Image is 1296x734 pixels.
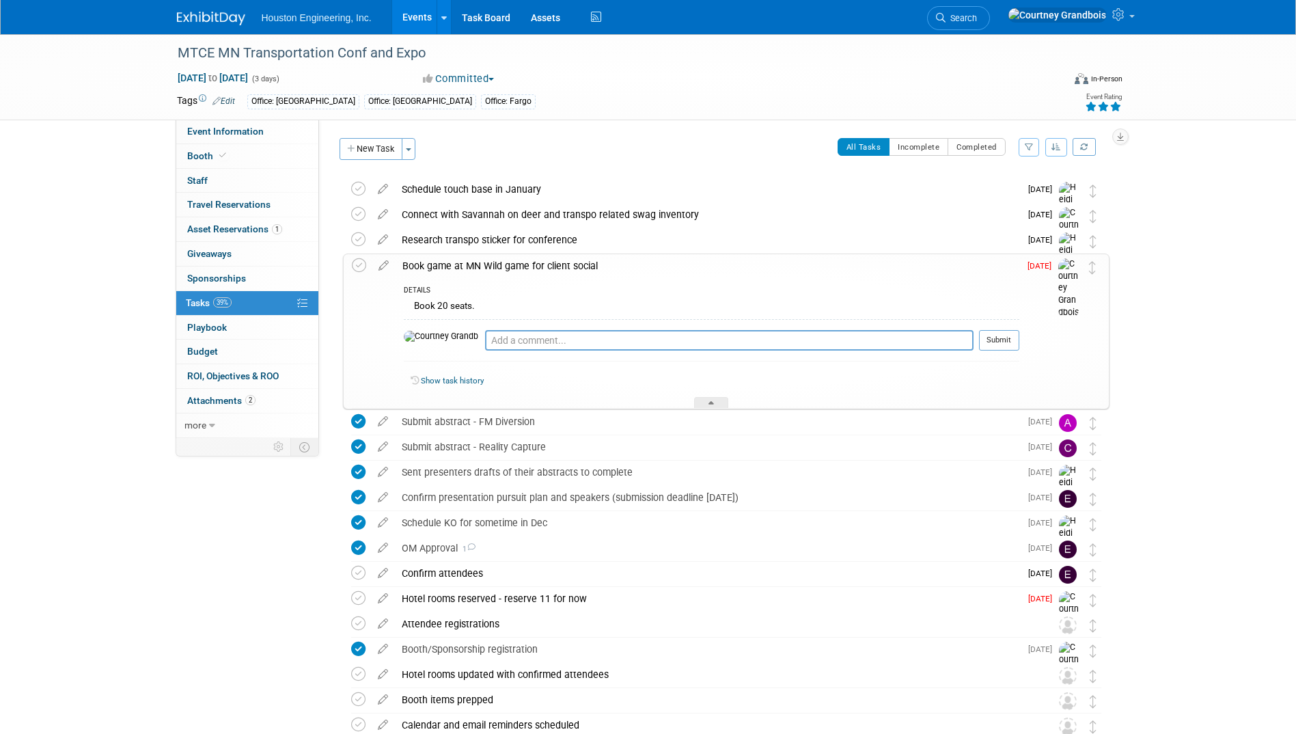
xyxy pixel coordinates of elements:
span: (3 days) [251,74,279,83]
a: edit [371,208,395,221]
a: edit [371,593,395,605]
span: to [206,72,219,83]
span: [DATE] [1028,493,1059,502]
td: Tags [177,94,235,109]
div: Research transpo sticker for conference [395,228,1020,252]
div: Sent presenters drafts of their abstracts to complete [395,461,1020,484]
div: Office: Fargo [481,94,536,109]
span: Staff [187,175,208,186]
div: Schedule touch base in January [395,178,1020,201]
div: Attendee registrations [395,612,1032,636]
img: erik hove [1059,490,1077,508]
a: edit [371,517,395,529]
div: Event Rating [1085,94,1122,100]
a: Search [927,6,990,30]
img: Adam Ruud [1059,414,1077,432]
a: Edit [212,96,235,106]
a: Event Information [176,120,318,144]
span: Attachments [187,395,256,406]
button: Committed [418,72,499,86]
a: edit [371,567,395,580]
span: Travel Reservations [187,199,271,210]
i: Move task [1090,518,1097,531]
img: Courtney Grandbois [1059,207,1079,267]
div: DETAILS [404,286,1019,297]
span: [DATE] [1028,235,1059,245]
div: Booth items prepped [395,688,1032,711]
div: Book game at MN Wild game for client social [396,254,1019,277]
img: Unassigned [1059,692,1077,710]
span: [DATE] [1028,543,1059,553]
a: Show task history [421,376,484,385]
div: OM Approval [395,536,1020,560]
span: [DATE] [1028,261,1058,271]
span: more [184,420,206,431]
span: [DATE] [1028,594,1059,603]
button: Submit [979,330,1019,351]
div: Schedule KO for sometime in Dec [395,511,1020,534]
img: ExhibitDay [177,12,245,25]
button: New Task [340,138,402,160]
a: edit [371,643,395,655]
a: edit [371,234,395,246]
img: Courtney Grandbois [1058,258,1079,318]
div: Office: [GEOGRAPHIC_DATA] [247,94,359,109]
i: Move task [1090,670,1097,683]
img: erik hove [1059,541,1077,558]
a: Asset Reservations1 [176,217,318,241]
span: Asset Reservations [187,223,282,234]
div: Connect with Savannah on deer and transpo related swag inventory [395,203,1020,226]
i: Move task [1090,543,1097,556]
i: Move task [1090,417,1097,430]
i: Move task [1090,185,1097,198]
i: Move task [1090,644,1097,657]
img: Courtney Grandbois [1059,642,1079,702]
a: edit [371,491,395,504]
a: Attachments2 [176,389,318,413]
img: Courtney Grandbois [1059,591,1079,651]
span: Budget [187,346,218,357]
span: [DATE] [1028,210,1059,219]
i: Move task [1090,619,1097,632]
img: Unassigned [1059,667,1077,685]
a: more [176,413,318,437]
a: Travel Reservations [176,193,318,217]
a: Tasks39% [176,291,318,315]
img: Heidi Joarnt [1059,465,1079,513]
a: ROI, Objectives & ROO [176,364,318,388]
div: In-Person [1090,74,1122,84]
i: Move task [1090,210,1097,223]
span: [DATE] [1028,442,1059,452]
span: [DATE] [1028,569,1059,578]
button: All Tasks [838,138,890,156]
div: Event Format [982,71,1123,92]
div: Book 20 seats. [404,297,1019,318]
span: Tasks [186,297,232,308]
img: Heidi Joarnt [1059,515,1079,564]
span: 1 [458,545,475,554]
a: edit [371,416,395,428]
a: edit [372,260,396,272]
span: Event Information [187,126,264,137]
i: Move task [1090,569,1097,582]
a: Playbook [176,316,318,340]
a: Booth [176,144,318,168]
a: edit [371,183,395,195]
span: Playbook [187,322,227,333]
span: Booth [187,150,229,161]
i: Move task [1090,467,1097,480]
span: Houston Engineering, Inc. [262,12,372,23]
span: 1 [272,224,282,234]
a: Sponsorships [176,267,318,290]
a: Staff [176,169,318,193]
div: Office: [GEOGRAPHIC_DATA] [364,94,476,109]
i: Move task [1090,235,1097,248]
span: ROI, Objectives & ROO [187,370,279,381]
td: Personalize Event Tab Strip [267,438,291,456]
button: Incomplete [889,138,948,156]
a: edit [371,668,395,681]
i: Booth reservation complete [219,152,226,159]
span: Giveaways [187,248,232,259]
img: erik hove [1059,566,1077,584]
a: edit [371,694,395,706]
